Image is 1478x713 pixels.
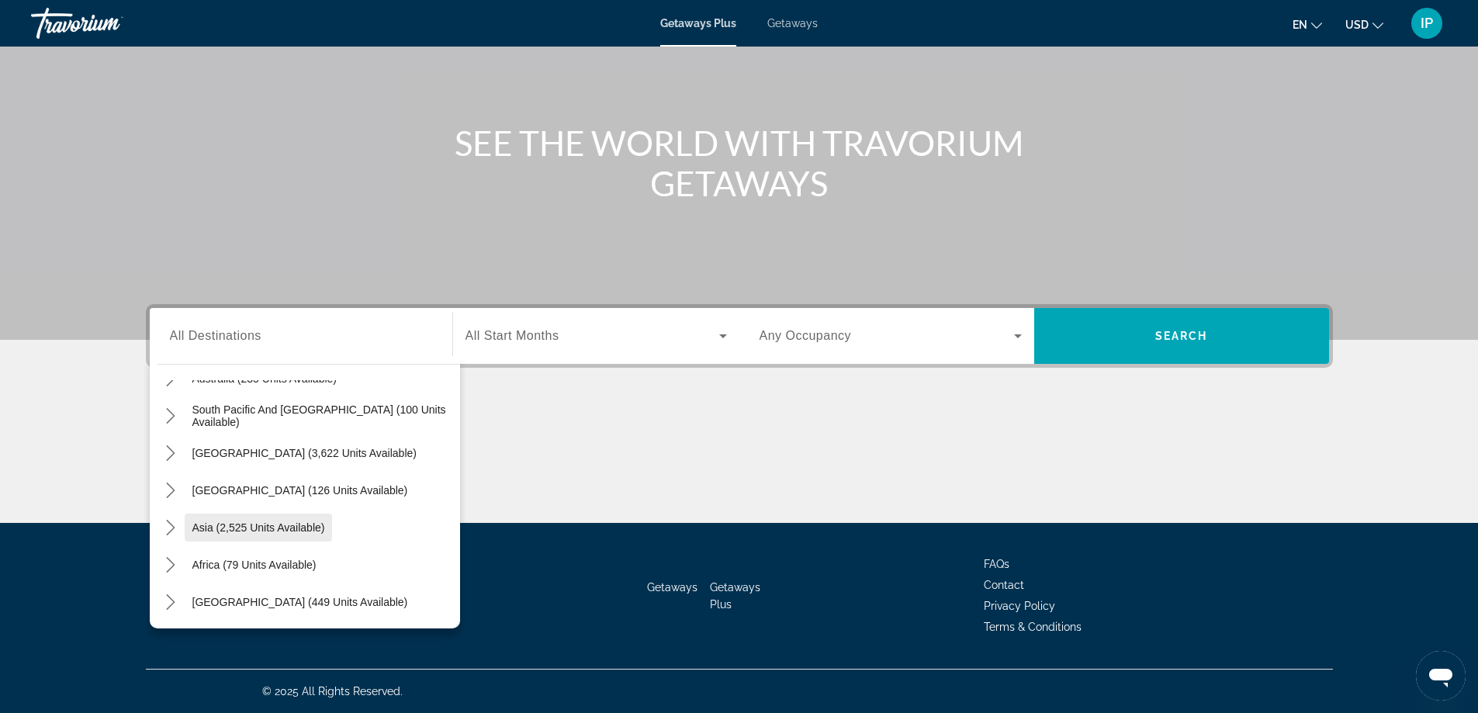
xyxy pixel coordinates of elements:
button: Select destination: Asia (2,525 units available) [185,514,333,542]
button: Toggle South Pacific and Oceania (100 units available) submenu [157,403,185,430]
button: Toggle South America (3,622 units available) submenu [157,440,185,467]
a: Terms & Conditions [984,621,1082,633]
a: Travorium [31,3,186,43]
span: [GEOGRAPHIC_DATA] (3,622 units available) [192,447,417,459]
h1: SEE THE WORLD WITH TRAVORIUM GETAWAYS [448,123,1030,203]
span: [GEOGRAPHIC_DATA] (126 units available) [192,484,408,497]
span: Any Occupancy [760,329,852,342]
span: Africa (79 units available) [192,559,317,571]
a: Contact [984,579,1024,591]
button: Select destination: South Pacific and Oceania (100 units available) [185,402,460,430]
input: Select destination [170,327,432,346]
button: Select destination: Australia (235 units available) [185,365,345,393]
div: Search widget [150,308,1329,364]
button: Select destination: Middle East (449 units available) [185,588,416,616]
span: en [1293,19,1307,31]
iframe: Button to launch messaging window [1416,651,1466,701]
span: All Destinations [170,329,261,342]
span: Search [1155,330,1208,342]
a: Privacy Policy [984,600,1055,612]
div: Destination options [150,356,460,628]
button: Search [1034,308,1329,364]
button: Change language [1293,13,1322,36]
span: Asia (2,525 units available) [192,521,325,534]
span: IP [1421,16,1433,31]
span: © 2025 All Rights Reserved. [262,685,403,697]
a: Getaways [767,17,818,29]
button: Toggle Africa (79 units available) submenu [157,552,185,579]
button: Toggle Central America (126 units available) submenu [157,477,185,504]
button: Change currency [1345,13,1383,36]
span: USD [1345,19,1369,31]
button: Select destination: South America (3,622 units available) [185,439,424,467]
a: Getaways Plus [710,581,760,611]
button: Toggle Middle East (449 units available) submenu [157,589,185,616]
button: User Menu [1407,7,1447,40]
a: FAQs [984,558,1009,570]
button: Select destination: Africa (79 units available) [185,551,324,579]
button: Toggle Australia (235 units available) submenu [157,365,185,393]
a: Getaways Plus [660,17,736,29]
span: All Start Months [466,329,559,342]
button: Toggle Asia (2,525 units available) submenu [157,514,185,542]
a: Getaways [647,581,697,594]
button: Select destination: Central America (126 units available) [185,476,416,504]
span: South Pacific and [GEOGRAPHIC_DATA] (100 units available) [192,403,452,428]
span: [GEOGRAPHIC_DATA] (449 units available) [192,596,408,608]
